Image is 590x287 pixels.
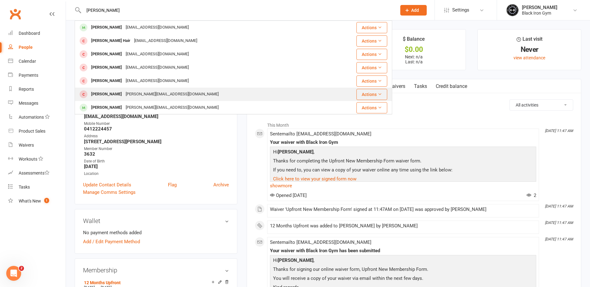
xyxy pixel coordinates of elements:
[8,166,66,180] a: Assessments
[124,63,191,72] div: [EMAIL_ADDRESS][DOMAIN_NAME]
[431,79,472,93] a: Credit balance
[506,4,519,16] img: thumb_image1623296242.png
[270,193,307,198] span: Opened [DATE]
[272,166,535,175] p: If you need to, you can view a copy of your waiver online any time using the link below:
[19,45,33,50] div: People
[270,207,536,212] div: Waiver 'Upfront New Membership Form' signed at 11:47AM on [DATE] was approved by [PERSON_NAME]
[356,102,387,113] button: Actions
[124,50,191,59] div: [EMAIL_ADDRESS][DOMAIN_NAME]
[19,129,45,134] div: Product Sales
[8,96,66,110] a: Messages
[527,193,536,198] span: 2
[44,198,49,203] span: 1
[8,124,66,138] a: Product Sales
[7,6,23,22] a: Clubworx
[522,10,557,16] div: Black Iron Gym
[83,181,131,189] a: Update Contact Details
[545,204,573,208] i: [DATE] 11:47 AM
[89,103,124,112] div: [PERSON_NAME]
[84,171,229,177] div: Location
[83,189,136,196] a: Manage Comms Settings
[19,184,30,189] div: Tasks
[89,63,124,72] div: [PERSON_NAME]
[84,139,229,144] strong: [STREET_ADDRESS][PERSON_NAME]
[410,79,431,93] a: Tasks
[403,35,425,46] div: $ Balance
[356,22,387,33] button: Actions
[8,110,66,124] a: Automations
[89,23,124,32] div: [PERSON_NAME]
[213,181,229,189] a: Archive
[368,46,460,53] div: $0.00
[132,36,199,45] div: [EMAIL_ADDRESS][DOMAIN_NAME]
[124,76,191,85] div: [EMAIL_ADDRESS][DOMAIN_NAME]
[8,82,66,96] a: Reports
[545,221,573,225] i: [DATE] 11:47 AM
[356,89,387,100] button: Actions
[356,35,387,47] button: Actions
[124,103,221,112] div: [PERSON_NAME][EMAIL_ADDRESS][DOMAIN_NAME]
[19,198,41,203] div: What's New
[272,266,535,275] p: Thanks for signing our online waiver form, Upfront New Membership Form.
[272,148,535,157] p: Hi ,
[8,194,66,208] a: What's New1
[513,55,545,60] a: view attendance
[272,275,535,284] p: You will receive a copy of your waiver via email within the next few days.
[84,121,229,127] div: Mobile Number
[8,26,66,40] a: Dashboard
[83,217,229,224] h3: Wallet
[400,5,427,16] button: Add
[84,114,229,119] strong: [EMAIL_ADDRESS][DOMAIN_NAME]
[517,35,542,46] div: Last visit
[273,176,356,182] a: Click here to view your signed form now
[368,54,460,64] p: Next: n/a Last: n/a
[255,99,573,109] h3: Activity
[19,73,38,78] div: Payments
[356,75,387,87] button: Actions
[84,133,229,139] div: Address
[19,143,34,148] div: Waivers
[8,40,66,54] a: People
[278,149,314,155] strong: [PERSON_NAME]
[124,90,221,99] div: [PERSON_NAME][EMAIL_ADDRESS][DOMAIN_NAME]
[270,239,371,245] span: Sent email to [EMAIL_ADDRESS][DOMAIN_NAME]
[270,248,536,253] div: Your waiver with Black Iron Gym has been submitted
[168,181,177,189] a: Flag
[89,50,124,59] div: [PERSON_NAME]
[83,229,229,236] li: No payment methods added
[356,62,387,73] button: Actions
[483,46,575,53] div: Never
[83,267,229,274] h3: Membership
[272,157,535,166] p: Thanks for completing the Upfront New Membership Form waiver form.
[270,223,536,229] div: 12 Months Upfront was added to [PERSON_NAME] by [PERSON_NAME]
[272,257,535,266] p: Hi ,
[19,31,40,36] div: Dashboard
[89,90,124,99] div: [PERSON_NAME]
[255,119,573,129] li: This Month
[6,266,21,281] iframe: Intercom live chat
[270,181,536,190] a: show more
[8,138,66,152] a: Waivers
[19,157,37,162] div: Workouts
[19,115,44,120] div: Automations
[356,49,387,60] button: Actions
[82,6,392,15] input: Search...
[19,59,36,64] div: Calendar
[8,152,66,166] a: Workouts
[383,79,410,93] a: Waivers
[8,54,66,68] a: Calendar
[545,237,573,241] i: [DATE] 11:47 AM
[8,68,66,82] a: Payments
[84,280,121,285] a: 12 Months Upfront
[84,126,229,132] strong: 0412224457
[89,36,132,45] div: [PERSON_NAME] Hair
[522,5,557,10] div: [PERSON_NAME]
[8,180,66,194] a: Tasks
[545,129,573,133] i: [DATE] 11:47 AM
[19,101,38,106] div: Messages
[89,76,124,85] div: [PERSON_NAME]
[19,171,49,175] div: Assessments
[411,8,419,13] span: Add
[124,23,191,32] div: [EMAIL_ADDRESS][DOMAIN_NAME]
[270,131,371,137] span: Sent email to [EMAIL_ADDRESS][DOMAIN_NAME]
